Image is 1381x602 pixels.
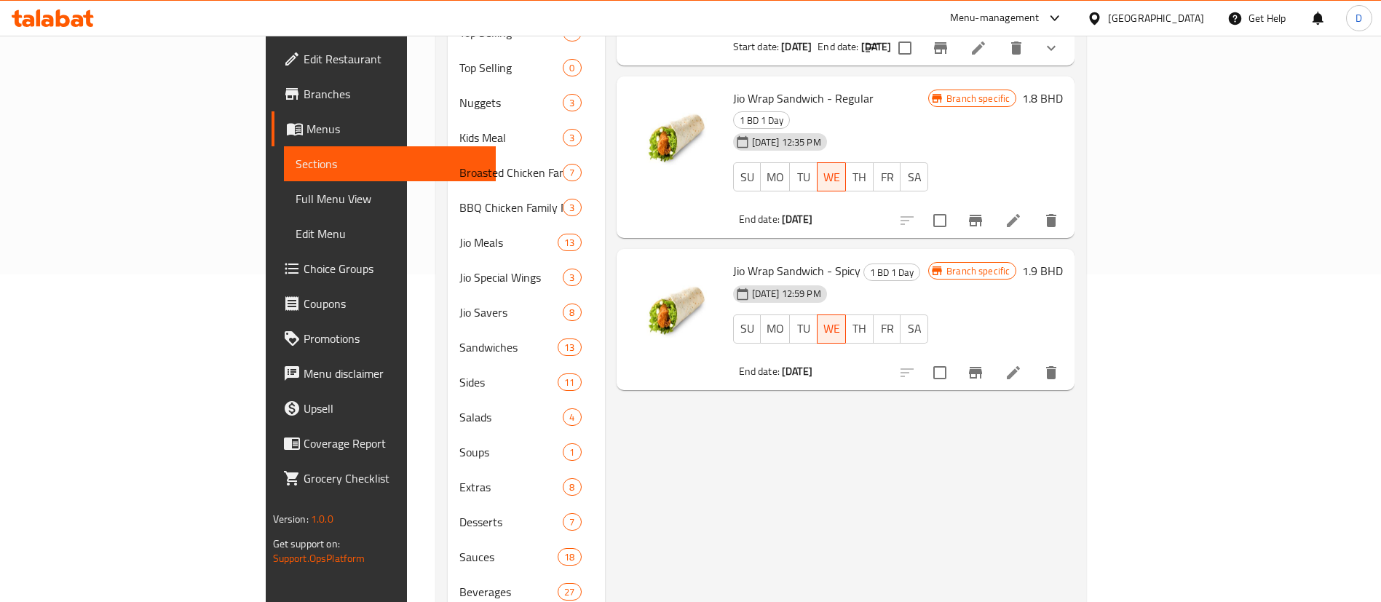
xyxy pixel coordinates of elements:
[459,478,563,496] span: Extras
[1005,364,1022,381] a: Edit menu item
[789,314,818,344] button: TU
[734,112,789,129] span: 1 BD 1 Day
[448,365,604,400] div: Sides11
[563,515,580,529] span: 7
[558,234,581,251] div: items
[459,443,563,461] div: Soups
[563,94,581,111] div: items
[459,269,563,286] span: Jio Special Wings
[448,120,604,155] div: Kids Meal3
[900,314,928,344] button: SA
[845,314,874,344] button: TH
[906,318,922,339] span: SA
[958,355,993,390] button: Branch-specific-item
[563,478,581,496] div: items
[823,167,840,188] span: WE
[448,400,604,435] div: Salads4
[852,167,868,188] span: TH
[563,445,580,459] span: 1
[296,155,485,173] span: Sections
[448,470,604,504] div: Extras8
[448,539,604,574] div: Sauces18
[563,59,581,76] div: items
[459,548,558,566] span: Sauces
[628,88,721,181] img: Jio Wrap Sandwich - Regular
[733,162,761,191] button: SU
[563,96,580,110] span: 3
[459,408,563,426] span: Salads
[782,210,812,229] b: [DATE]
[304,400,485,417] span: Upsell
[864,264,919,281] span: 1 BD 1 Day
[563,61,580,75] span: 0
[845,162,874,191] button: TH
[563,131,580,145] span: 3
[1022,88,1063,108] h6: 1.8 BHD
[900,162,928,191] button: SA
[563,269,581,286] div: items
[958,203,993,238] button: Branch-specific-item
[448,330,604,365] div: Sandwiches13
[746,135,827,149] span: [DATE] 12:35 PM
[558,376,580,389] span: 11
[558,338,581,356] div: items
[733,314,761,344] button: SU
[563,201,580,215] span: 3
[273,549,365,568] a: Support.OpsPlatform
[459,583,558,601] span: Beverages
[890,33,920,63] span: Select to update
[272,251,496,286] a: Choice Groups
[767,318,784,339] span: MO
[272,461,496,496] a: Grocery Checklist
[448,504,604,539] div: Desserts7
[817,314,846,344] button: WE
[459,59,563,76] div: Top Selling
[563,271,580,285] span: 3
[304,85,485,103] span: Branches
[448,295,604,330] div: Jio Savers8
[459,513,563,531] div: Desserts
[1034,31,1069,66] button: show more
[272,76,496,111] a: Branches
[923,31,958,66] button: Branch-specific-item
[284,181,496,216] a: Full Menu View
[823,318,840,339] span: WE
[304,470,485,487] span: Grocery Checklist
[448,260,604,295] div: Jio Special Wings3
[1005,212,1022,229] a: Edit menu item
[879,167,895,188] span: FR
[873,314,901,344] button: FR
[563,166,580,180] span: 7
[941,92,1016,106] span: Branch specific
[740,318,756,339] span: SU
[459,164,563,181] span: Broasted Chicken Family Meals
[1022,261,1063,281] h6: 1.9 BHD
[296,190,485,207] span: Full Menu View
[296,225,485,242] span: Edit Menu
[272,356,496,391] a: Menu disclaimer
[448,85,604,120] div: Nuggets3
[304,50,485,68] span: Edit Restaurant
[760,162,790,191] button: MO
[733,111,790,129] div: 1 BD 1 Day
[563,411,580,424] span: 4
[796,318,812,339] span: TU
[273,534,340,553] span: Get support on:
[1356,10,1362,26] span: D
[459,234,558,251] span: Jio Meals
[796,167,812,188] span: TU
[855,31,890,66] button: sort-choices
[459,199,563,216] div: BBQ Chicken Family Meals
[459,94,563,111] div: Nuggets
[767,167,784,188] span: MO
[999,31,1034,66] button: delete
[852,318,868,339] span: TH
[306,120,485,138] span: Menus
